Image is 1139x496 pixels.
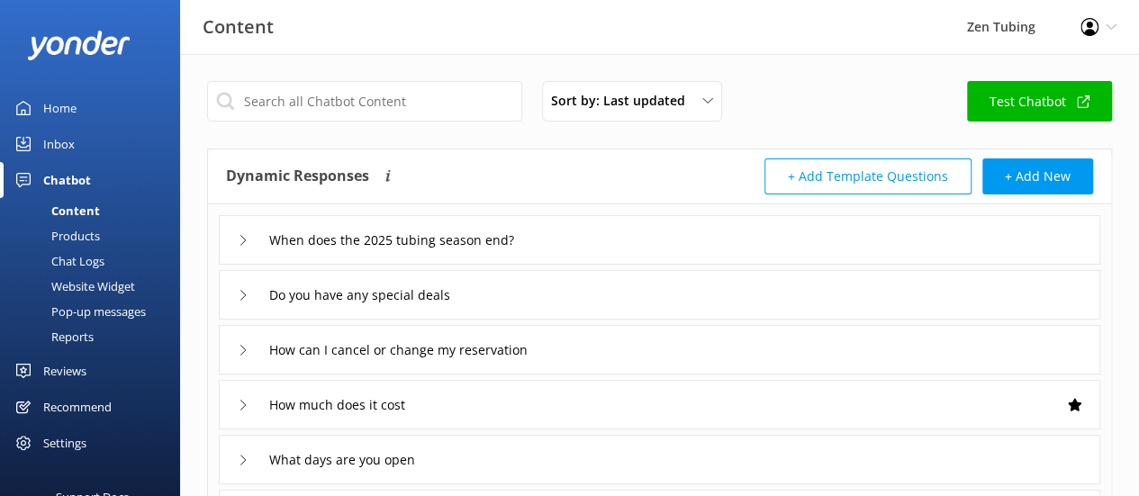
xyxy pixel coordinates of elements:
[11,248,104,274] div: Chat Logs
[11,248,180,274] a: Chat Logs
[226,158,369,194] h4: Dynamic Responses
[43,389,112,425] div: Recommend
[967,81,1112,122] a: Test Chatbot
[11,198,180,223] a: Content
[207,81,522,122] input: Search all Chatbot Content
[43,353,86,389] div: Reviews
[982,158,1093,194] button: + Add New
[43,425,86,461] div: Settings
[11,198,100,223] div: Content
[11,299,146,324] div: Pop-up messages
[11,223,100,248] div: Products
[11,324,180,349] a: Reports
[43,162,91,198] div: Chatbot
[11,274,180,299] a: Website Widget
[11,223,180,248] a: Products
[203,13,274,41] h3: Content
[11,324,94,349] div: Reports
[11,299,180,324] a: Pop-up messages
[43,126,75,162] div: Inbox
[551,91,696,111] span: Sort by: Last updated
[11,274,135,299] div: Website Widget
[43,90,77,126] div: Home
[764,158,972,194] button: + Add Template Questions
[27,31,131,60] img: yonder-white-logo.png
